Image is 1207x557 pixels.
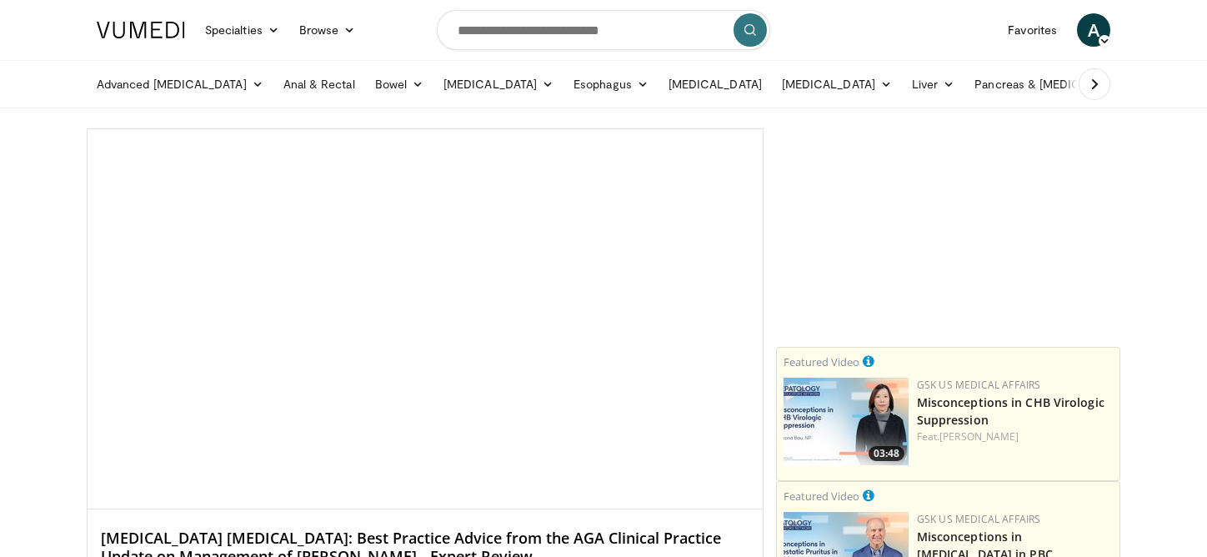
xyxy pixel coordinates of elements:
a: A [1077,13,1110,47]
a: [MEDICAL_DATA] [772,68,902,101]
a: GSK US Medical Affairs [917,512,1041,526]
a: Liver [902,68,964,101]
a: 03:48 [784,378,909,465]
input: Search topics, interventions [437,10,770,50]
a: Favorites [998,13,1067,47]
small: Featured Video [784,354,859,369]
img: 59d1e413-5879-4b2e-8b0a-b35c7ac1ec20.jpg.150x105_q85_crop-smart_upscale.jpg [784,378,909,465]
a: Anal & Rectal [273,68,365,101]
a: Advanced [MEDICAL_DATA] [87,68,273,101]
a: [MEDICAL_DATA] [659,68,772,101]
a: GSK US Medical Affairs [917,378,1041,392]
a: Pancreas & [MEDICAL_DATA] [964,68,1159,101]
video-js: Video Player [88,129,763,509]
a: Specialties [195,13,289,47]
a: Bowel [365,68,433,101]
div: Feat. [917,429,1113,444]
a: Misconceptions in CHB Virologic Suppression [917,394,1104,428]
span: 03:48 [869,446,904,461]
a: Browse [289,13,366,47]
small: Featured Video [784,489,859,504]
a: [MEDICAL_DATA] [433,68,563,101]
a: Esophagus [563,68,659,101]
img: VuMedi Logo [97,22,185,38]
iframe: Advertisement [823,128,1073,337]
a: [PERSON_NAME] [939,429,1019,444]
